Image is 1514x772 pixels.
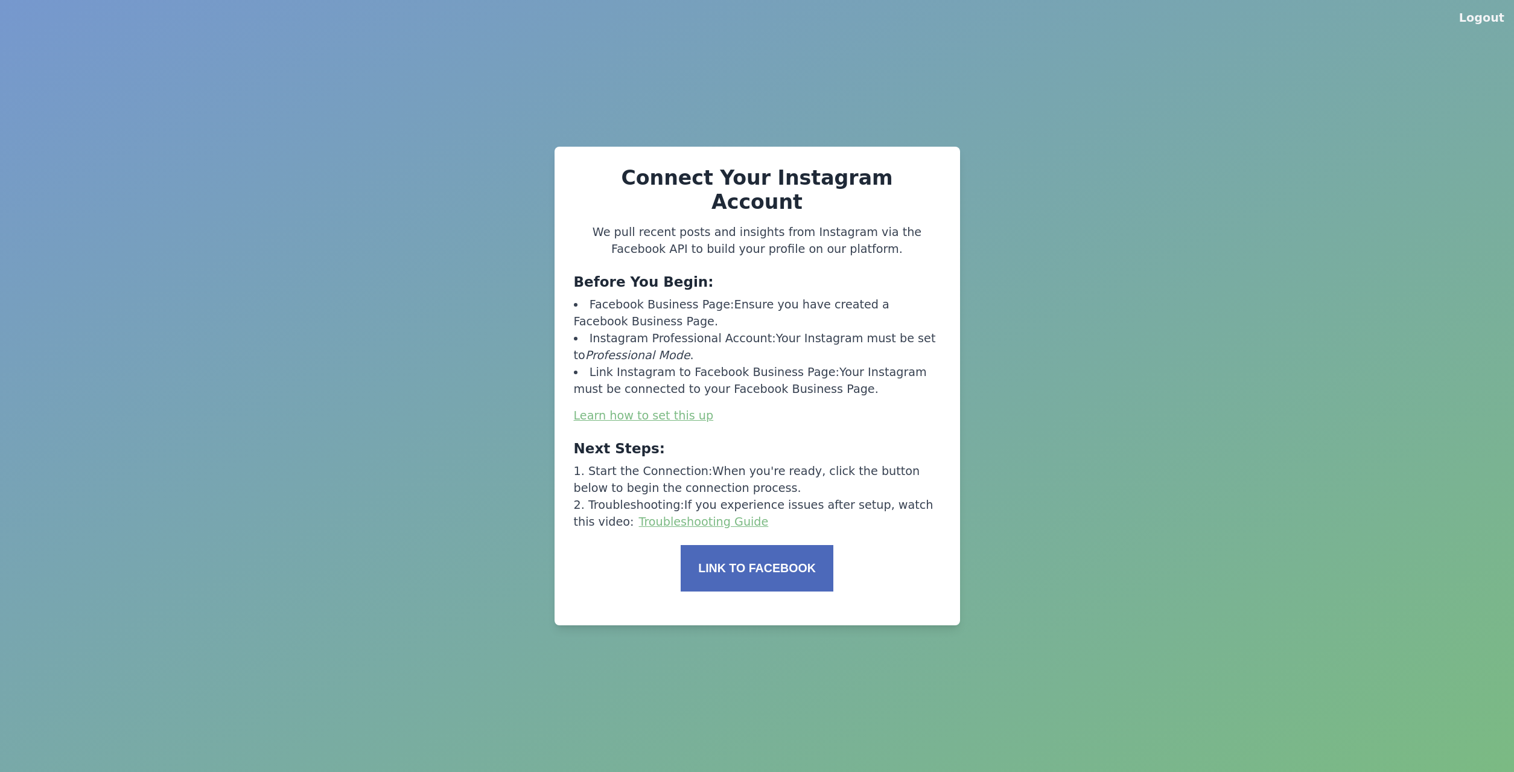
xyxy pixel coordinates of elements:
span: Start the Connection: [588,464,713,478]
p: We pull recent posts and insights from Instagram via the Facebook API to build your profile on ou... [574,224,941,258]
li: Your Instagram must be set to . [574,330,941,364]
li: Ensure you have created a Facebook Business Page. [574,296,941,330]
li: If you experience issues after setup, watch this video: [574,497,941,531]
button: Logout [1459,10,1504,27]
span: Professional Mode [585,348,690,362]
button: Link to Facebook [681,545,833,592]
span: Link Instagram to Facebook Business Page: [590,365,839,379]
h3: Next Steps: [574,439,941,458]
a: Troubleshooting Guide [639,515,769,529]
h2: Connect Your Instagram Account [574,166,941,214]
li: Your Instagram must be connected to your Facebook Business Page. [574,364,941,398]
span: Troubleshooting: [588,498,684,512]
span: Instagram Professional Account: [590,331,776,345]
h3: Before You Begin: [574,272,941,292]
span: Facebook Business Page: [590,298,734,311]
a: Learn how to set this up [574,409,714,423]
li: When you're ready, click the button below to begin the connection process. [574,463,941,497]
